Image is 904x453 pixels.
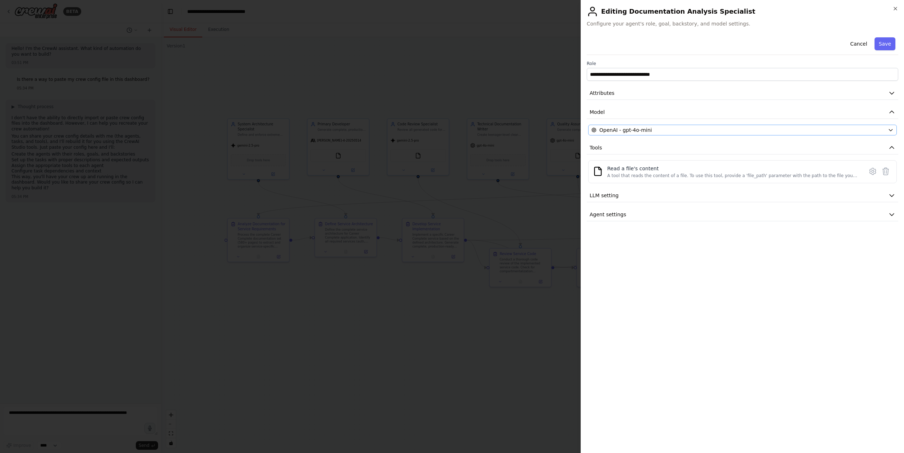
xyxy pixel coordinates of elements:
button: Save [875,37,895,50]
button: Attributes [587,87,898,100]
button: Delete tool [879,165,892,178]
span: Attributes [590,89,614,97]
div: A tool that reads the content of a file. To use this tool, provide a 'file_path' parameter with t... [607,173,859,179]
button: Agent settings [587,208,898,221]
h2: Editing Documentation Analysis Specialist [587,6,898,17]
button: Tools [587,141,898,154]
span: Configure your agent's role, goal, backstory, and model settings. [587,20,898,27]
button: OpenAI - gpt-4o-mini [588,125,897,135]
span: LLM setting [590,192,619,199]
button: Configure tool [866,165,879,178]
label: Role [587,61,898,66]
span: Agent settings [590,211,626,218]
img: FileReadTool [593,166,603,176]
span: OpenAI - gpt-4o-mini [599,126,652,134]
button: Model [587,106,898,119]
button: Cancel [846,37,871,50]
span: Tools [590,144,602,151]
div: Read a file's content [607,165,859,172]
button: LLM setting [587,189,898,202]
span: Model [590,108,605,116]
